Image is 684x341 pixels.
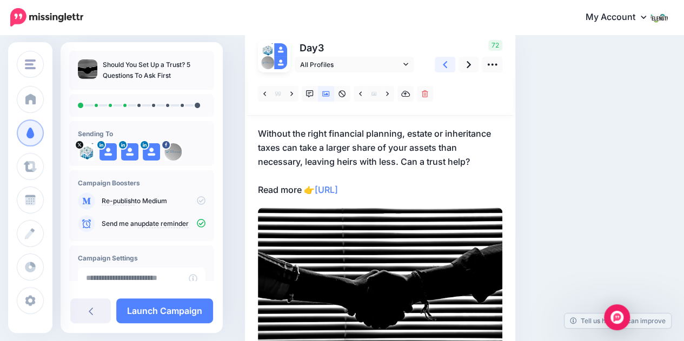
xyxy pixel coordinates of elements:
[102,196,205,206] p: to Medium
[315,184,338,195] a: [URL]
[102,219,205,229] p: Send me an
[143,143,160,161] img: user_default_image.png
[78,179,205,187] h4: Campaign Boosters
[25,59,36,69] img: menu.png
[164,143,182,161] img: 35344813_1682847781791621_3110295730988777472_n-bsa69266.png
[10,8,83,26] img: Missinglettr
[78,254,205,262] h4: Campaign Settings
[258,126,502,197] p: Without the right financial planning, estate or inheritance taxes can take a larger share of your...
[565,313,671,328] a: Tell us how we can improve
[103,59,205,81] p: Should You Set Up a Trust? 5 Questions To Ask First
[274,56,287,69] img: user_default_image.png
[488,40,502,51] span: 72
[78,59,97,79] img: 294bab7b222e232f65869b17b37aad86_thumb.jpg
[604,304,630,330] div: Open Intercom Messenger
[138,219,189,228] a: update reminder
[261,43,274,56] img: iz4qXpx1-30350.jpg
[78,143,95,161] img: iz4qXpx1-30350.jpg
[102,197,135,205] a: Re-publish
[261,56,274,69] img: 35344813_1682847781791621_3110295730988777472_n-bsa69266.png
[575,4,668,31] a: My Account
[121,143,138,161] img: user_default_image.png
[295,57,414,72] a: All Profiles
[295,40,415,56] p: Day
[300,59,401,70] span: All Profiles
[318,42,324,54] span: 3
[274,43,287,56] img: user_default_image.png
[99,143,117,161] img: user_default_image.png
[78,130,205,138] h4: Sending To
